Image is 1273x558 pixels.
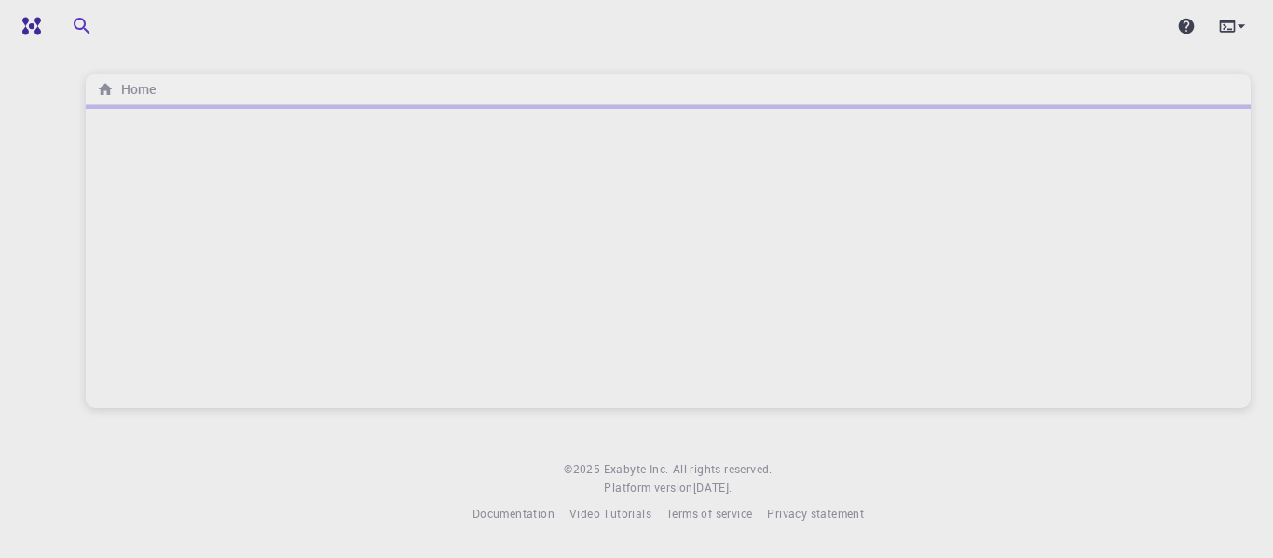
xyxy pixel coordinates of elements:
[15,17,41,35] img: logo
[569,505,651,524] a: Video Tutorials
[472,505,554,524] a: Documentation
[604,479,692,497] span: Platform version
[693,479,732,497] a: [DATE].
[604,461,669,476] span: Exabyte Inc.
[693,480,732,495] span: [DATE] .
[666,506,752,521] span: Terms of service
[673,460,773,479] span: All rights reserved.
[564,460,603,479] span: © 2025
[767,505,864,524] a: Privacy statement
[666,505,752,524] a: Terms of service
[93,79,159,100] nav: breadcrumb
[114,79,156,100] h6: Home
[472,506,554,521] span: Documentation
[604,460,669,479] a: Exabyte Inc.
[569,506,651,521] span: Video Tutorials
[767,506,864,521] span: Privacy statement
